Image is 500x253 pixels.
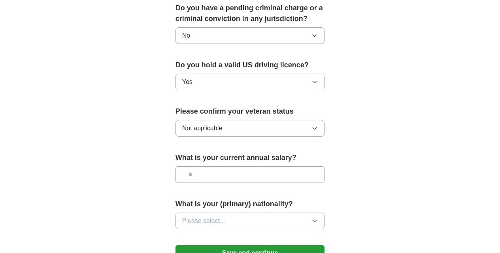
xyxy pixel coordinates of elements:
button: No [175,27,325,44]
button: Yes [175,74,325,90]
label: What is your current annual salary? [175,152,325,163]
button: Please select... [175,213,325,229]
span: Please select... [182,216,225,226]
span: Yes [182,77,192,87]
label: Do you hold a valid US driving licence? [175,60,325,70]
button: Not applicable [175,120,325,137]
label: Please confirm your veteran status [175,106,325,117]
span: No [182,31,190,40]
span: Not applicable [182,124,222,133]
label: Do you have a pending criminal charge or a criminal conviction in any jurisdiction? [175,3,325,24]
label: What is your (primary) nationality? [175,199,325,209]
